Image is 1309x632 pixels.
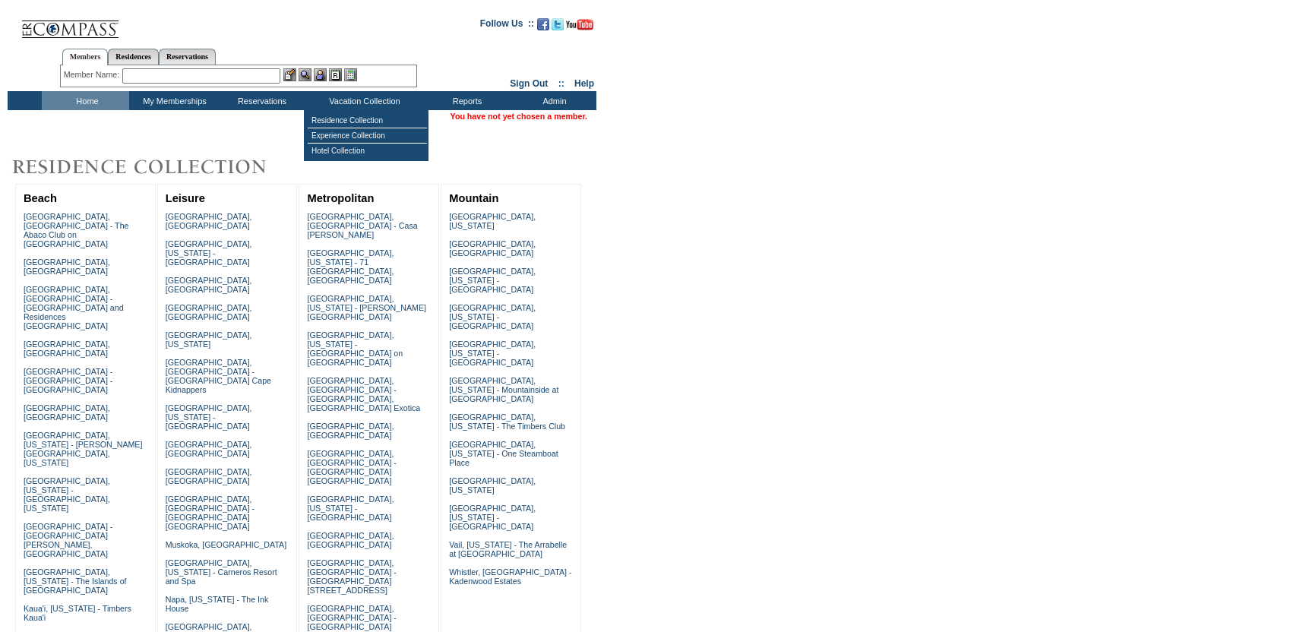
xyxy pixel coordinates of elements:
[558,78,564,89] span: ::
[42,91,129,110] td: Home
[307,294,426,321] a: [GEOGRAPHIC_DATA], [US_STATE] - [PERSON_NAME][GEOGRAPHIC_DATA]
[166,212,252,230] a: [GEOGRAPHIC_DATA], [GEOGRAPHIC_DATA]
[308,144,427,158] td: Hotel Collection
[307,330,403,367] a: [GEOGRAPHIC_DATA], [US_STATE] - [GEOGRAPHIC_DATA] on [GEOGRAPHIC_DATA]
[449,567,571,586] a: Whistler, [GEOGRAPHIC_DATA] - Kadenwood Estates
[314,68,327,81] img: Impersonate
[566,23,593,32] a: Subscribe to our YouTube Channel
[449,440,558,467] a: [GEOGRAPHIC_DATA], [US_STATE] - One Steamboat Place
[217,91,304,110] td: Reservations
[449,412,565,431] a: [GEOGRAPHIC_DATA], [US_STATE] - The Timbers Club
[166,495,255,531] a: [GEOGRAPHIC_DATA], [GEOGRAPHIC_DATA] - [GEOGRAPHIC_DATA] [GEOGRAPHIC_DATA]
[166,403,252,431] a: [GEOGRAPHIC_DATA], [US_STATE] - [GEOGRAPHIC_DATA]
[24,476,110,513] a: [GEOGRAPHIC_DATA], [US_STATE] - [GEOGRAPHIC_DATA], [US_STATE]
[449,192,498,204] a: Mountain
[166,276,252,294] a: [GEOGRAPHIC_DATA], [GEOGRAPHIC_DATA]
[307,531,394,549] a: [GEOGRAPHIC_DATA], [GEOGRAPHIC_DATA]
[304,91,422,110] td: Vacation Collection
[307,558,396,595] a: [GEOGRAPHIC_DATA], [GEOGRAPHIC_DATA] - [GEOGRAPHIC_DATA][STREET_ADDRESS]
[449,303,536,330] a: [GEOGRAPHIC_DATA], [US_STATE] - [GEOGRAPHIC_DATA]
[62,49,109,65] a: Members
[509,91,596,110] td: Admin
[449,340,536,367] a: [GEOGRAPHIC_DATA], [US_STATE] - [GEOGRAPHIC_DATA]
[552,18,564,30] img: Follow us on Twitter
[166,192,205,204] a: Leisure
[21,8,119,39] img: Compass Home
[166,467,252,485] a: [GEOGRAPHIC_DATA], [GEOGRAPHIC_DATA]
[574,78,594,89] a: Help
[449,267,536,294] a: [GEOGRAPHIC_DATA], [US_STATE] - [GEOGRAPHIC_DATA]
[308,113,427,128] td: Residence Collection
[166,440,252,458] a: [GEOGRAPHIC_DATA], [GEOGRAPHIC_DATA]
[451,112,587,121] span: You have not yet chosen a member.
[449,476,536,495] a: [GEOGRAPHIC_DATA], [US_STATE]
[24,431,143,467] a: [GEOGRAPHIC_DATA], [US_STATE] - [PERSON_NAME][GEOGRAPHIC_DATA], [US_STATE]
[422,91,509,110] td: Reports
[307,212,417,239] a: [GEOGRAPHIC_DATA], [GEOGRAPHIC_DATA] - Casa [PERSON_NAME]
[24,192,57,204] a: Beach
[24,567,127,595] a: [GEOGRAPHIC_DATA], [US_STATE] - The Islands of [GEOGRAPHIC_DATA]
[307,495,394,522] a: [GEOGRAPHIC_DATA], [US_STATE] - [GEOGRAPHIC_DATA]
[166,358,271,394] a: [GEOGRAPHIC_DATA], [GEOGRAPHIC_DATA] - [GEOGRAPHIC_DATA] Cape Kidnappers
[24,522,112,558] a: [GEOGRAPHIC_DATA] - [GEOGRAPHIC_DATA][PERSON_NAME], [GEOGRAPHIC_DATA]
[166,239,252,267] a: [GEOGRAPHIC_DATA], [US_STATE] - [GEOGRAPHIC_DATA]
[8,23,20,24] img: i.gif
[24,604,131,622] a: Kaua'i, [US_STATE] - Timbers Kaua'i
[307,376,420,412] a: [GEOGRAPHIC_DATA], [GEOGRAPHIC_DATA] - [GEOGRAPHIC_DATA], [GEOGRAPHIC_DATA] Exotica
[449,212,536,230] a: [GEOGRAPHIC_DATA], [US_STATE]
[449,376,558,403] a: [GEOGRAPHIC_DATA], [US_STATE] - Mountainside at [GEOGRAPHIC_DATA]
[24,367,112,394] a: [GEOGRAPHIC_DATA] - [GEOGRAPHIC_DATA] - [GEOGRAPHIC_DATA]
[129,91,217,110] td: My Memberships
[552,23,564,32] a: Follow us on Twitter
[299,68,311,81] img: View
[166,303,252,321] a: [GEOGRAPHIC_DATA], [GEOGRAPHIC_DATA]
[8,152,304,182] img: Destinations by Exclusive Resorts
[307,192,374,204] a: Metropolitan
[166,330,252,349] a: [GEOGRAPHIC_DATA], [US_STATE]
[166,595,269,613] a: Napa, [US_STATE] - The Ink House
[64,68,122,81] div: Member Name:
[24,212,129,248] a: [GEOGRAPHIC_DATA], [GEOGRAPHIC_DATA] - The Abaco Club on [GEOGRAPHIC_DATA]
[24,258,110,276] a: [GEOGRAPHIC_DATA], [GEOGRAPHIC_DATA]
[307,449,396,485] a: [GEOGRAPHIC_DATA], [GEOGRAPHIC_DATA] - [GEOGRAPHIC_DATA] [GEOGRAPHIC_DATA]
[537,23,549,32] a: Become our fan on Facebook
[449,540,567,558] a: Vail, [US_STATE] - The Arrabelle at [GEOGRAPHIC_DATA]
[24,403,110,422] a: [GEOGRAPHIC_DATA], [GEOGRAPHIC_DATA]
[449,504,536,531] a: [GEOGRAPHIC_DATA], [US_STATE] - [GEOGRAPHIC_DATA]
[566,19,593,30] img: Subscribe to our YouTube Channel
[159,49,216,65] a: Reservations
[449,239,536,258] a: [GEOGRAPHIC_DATA], [GEOGRAPHIC_DATA]
[344,68,357,81] img: b_calculator.gif
[307,604,396,631] a: [GEOGRAPHIC_DATA], [GEOGRAPHIC_DATA] - [GEOGRAPHIC_DATA]
[307,248,394,285] a: [GEOGRAPHIC_DATA], [US_STATE] - 71 [GEOGRAPHIC_DATA], [GEOGRAPHIC_DATA]
[24,285,124,330] a: [GEOGRAPHIC_DATA], [GEOGRAPHIC_DATA] - [GEOGRAPHIC_DATA] and Residences [GEOGRAPHIC_DATA]
[108,49,159,65] a: Residences
[307,422,394,440] a: [GEOGRAPHIC_DATA], [GEOGRAPHIC_DATA]
[329,68,342,81] img: Reservations
[166,558,277,586] a: [GEOGRAPHIC_DATA], [US_STATE] - Carneros Resort and Spa
[283,68,296,81] img: b_edit.gif
[166,540,286,549] a: Muskoka, [GEOGRAPHIC_DATA]
[537,18,549,30] img: Become our fan on Facebook
[308,128,427,144] td: Experience Collection
[510,78,548,89] a: Sign Out
[24,340,110,358] a: [GEOGRAPHIC_DATA], [GEOGRAPHIC_DATA]
[480,17,534,35] td: Follow Us ::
